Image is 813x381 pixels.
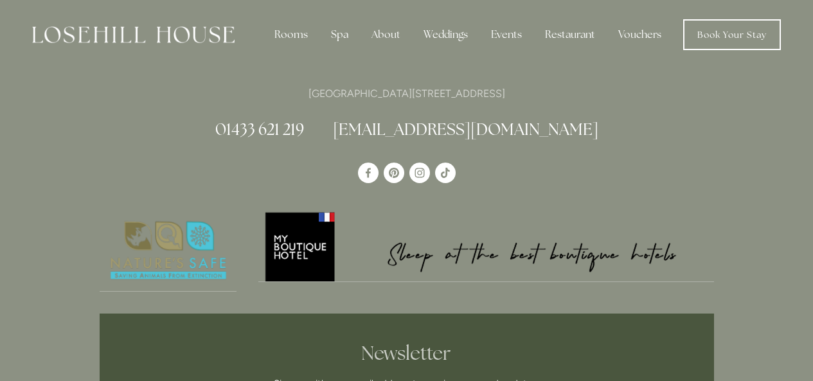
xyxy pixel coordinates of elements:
[32,26,235,43] img: Losehill House
[170,342,644,365] h2: Newsletter
[413,22,478,48] div: Weddings
[100,85,714,102] p: [GEOGRAPHIC_DATA][STREET_ADDRESS]
[358,163,379,183] a: Losehill House Hotel & Spa
[264,22,318,48] div: Rooms
[409,163,430,183] a: Instagram
[481,22,532,48] div: Events
[361,22,411,48] div: About
[321,22,359,48] div: Spa
[215,119,304,139] a: 01433 621 219
[683,19,781,50] a: Book Your Stay
[608,22,672,48] a: Vouchers
[258,210,714,281] img: My Boutique Hotel - Logo
[435,163,456,183] a: TikTok
[100,210,237,292] a: Nature's Safe - Logo
[333,119,598,139] a: [EMAIL_ADDRESS][DOMAIN_NAME]
[384,163,404,183] a: Pinterest
[535,22,605,48] div: Restaurant
[100,210,237,291] img: Nature's Safe - Logo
